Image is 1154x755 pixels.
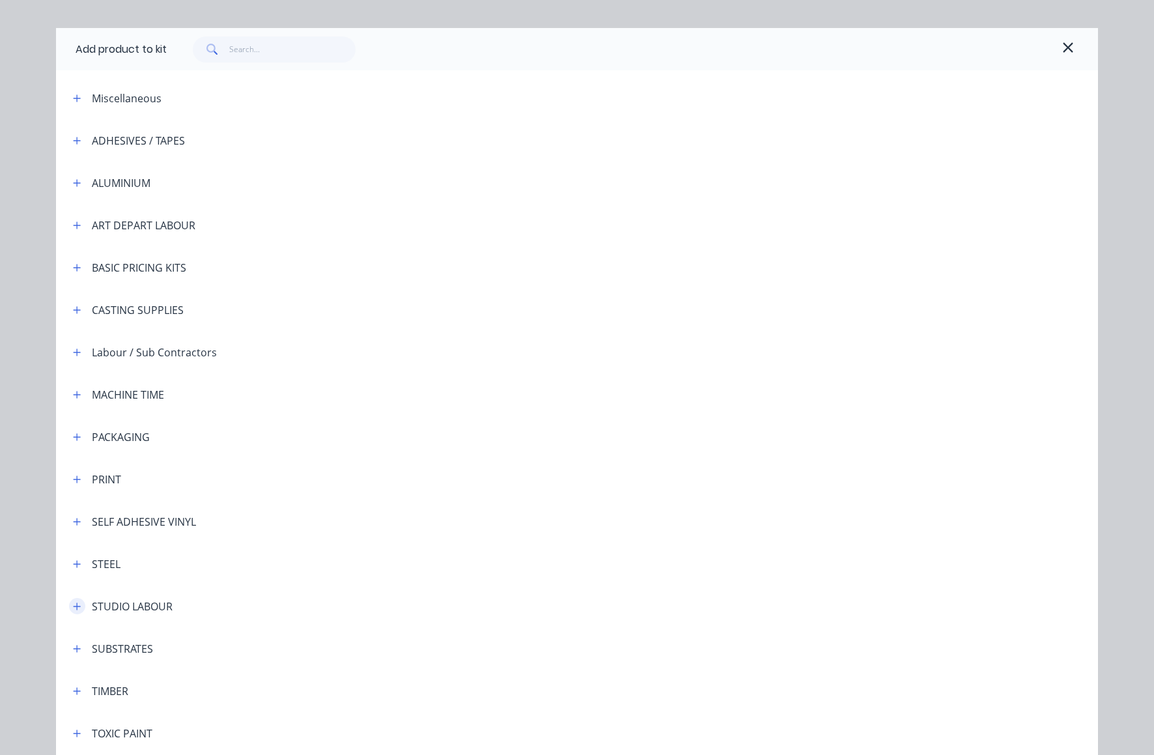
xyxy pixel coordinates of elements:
div: Labour / Sub Contractors [92,345,217,360]
div: PRINT [92,472,121,487]
div: ALUMINIUM [92,175,150,191]
div: ART DEPART LABOUR [92,218,195,233]
div: BASIC PRICING KITS [92,260,186,276]
div: STUDIO LABOUR [92,599,173,614]
div: TIMBER [92,683,128,699]
div: SELF ADHESIVE VINYL [92,514,196,530]
div: STEEL [92,556,120,572]
div: ADHESIVES / TAPES [92,133,185,149]
div: Miscellaneous [92,91,162,106]
div: TOXIC PAINT [92,726,152,741]
div: PACKAGING [92,429,150,445]
div: Add product to kit [76,42,167,57]
input: Search... [229,36,356,63]
div: MACHINE TIME [92,387,164,403]
div: CASTING SUPPLIES [92,302,184,318]
div: SUBSTRATES [92,641,153,657]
